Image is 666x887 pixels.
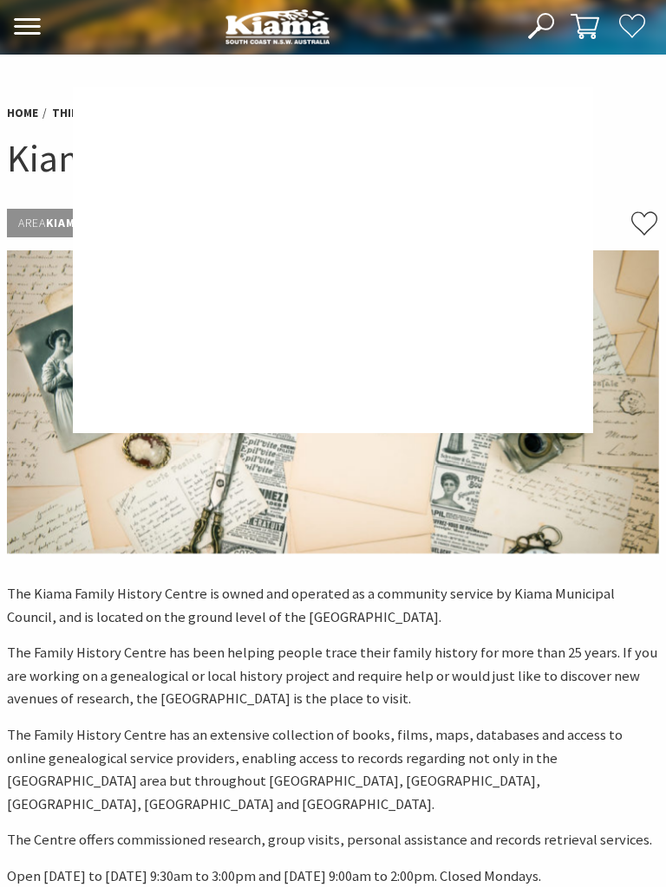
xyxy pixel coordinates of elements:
[225,9,330,44] img: Kiama Logo
[7,642,659,711] p: The Family History Centre has been helping people trace their family history for more than 25 yea...
[7,724,659,816] p: The Family History Centre has an extensive collection of books, films, maps, databases and access...
[7,583,659,629] p: The Kiama Family History Centre is owned and operated as a community service by Kiama Municipal C...
[7,829,659,852] p: The Centre offers commissioned research, group visits, personal assistance and records retrieval ...
[73,87,593,433] img: blank image
[7,209,95,237] p: Kiama
[7,133,659,183] h1: Kiama Family History Centre
[7,106,38,121] a: Home
[52,106,132,121] a: Things To Do
[18,215,46,230] span: Area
